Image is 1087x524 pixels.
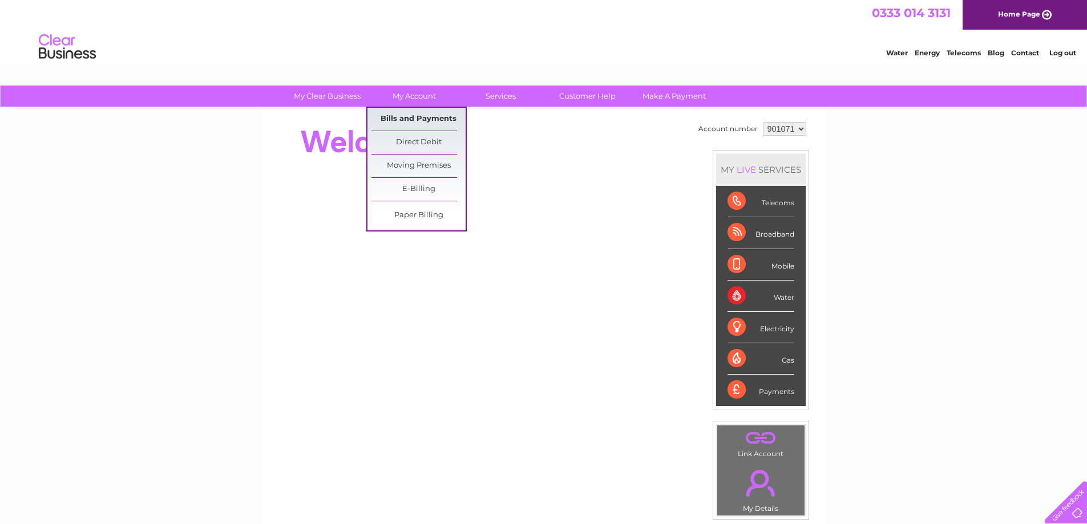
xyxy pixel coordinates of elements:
[540,86,635,107] a: Customer Help
[371,204,466,227] a: Paper Billing
[947,48,981,57] a: Telecoms
[988,48,1004,57] a: Blog
[720,428,802,448] a: .
[716,153,806,186] div: MY SERVICES
[367,86,461,107] a: My Account
[38,30,96,64] img: logo.png
[728,343,794,375] div: Gas
[371,108,466,131] a: Bills and Payments
[371,155,466,177] a: Moving Premises
[454,86,548,107] a: Services
[728,375,794,405] div: Payments
[728,312,794,343] div: Electricity
[717,460,805,516] td: My Details
[280,86,374,107] a: My Clear Business
[872,6,951,20] a: 0333 014 3131
[1011,48,1039,57] a: Contact
[728,186,794,217] div: Telecoms
[720,463,802,503] a: .
[728,249,794,281] div: Mobile
[728,281,794,312] div: Water
[696,119,761,139] td: Account number
[886,48,908,57] a: Water
[1049,48,1076,57] a: Log out
[717,425,805,461] td: Link Account
[371,131,466,154] a: Direct Debit
[734,164,758,175] div: LIVE
[274,6,814,55] div: Clear Business is a trading name of Verastar Limited (registered in [GEOGRAPHIC_DATA] No. 3667643...
[915,48,940,57] a: Energy
[371,178,466,201] a: E-Billing
[728,217,794,249] div: Broadband
[627,86,721,107] a: Make A Payment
